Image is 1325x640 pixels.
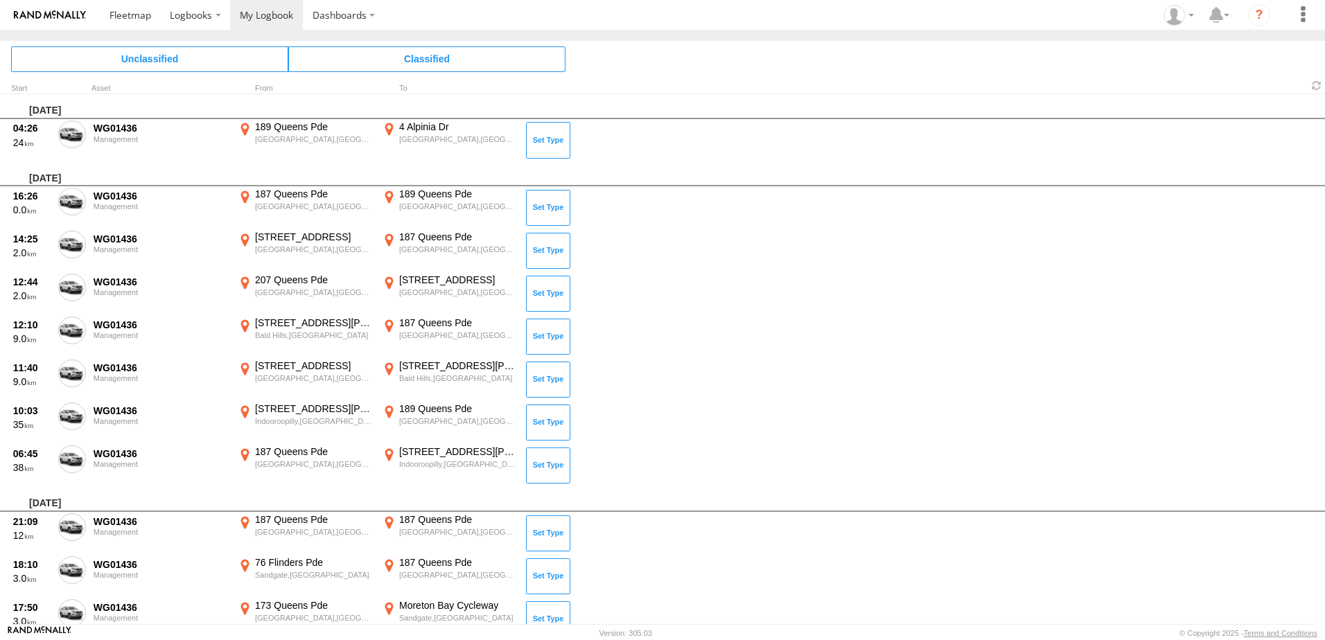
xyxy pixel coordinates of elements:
div: 187 Queens Pde [399,513,516,526]
button: Click to Set [526,190,570,226]
div: [GEOGRAPHIC_DATA],[GEOGRAPHIC_DATA] [255,613,372,623]
div: 3.0 [13,615,51,628]
label: Click to View Event Location [236,556,374,596]
label: Click to View Event Location [380,359,518,400]
div: [STREET_ADDRESS][PERSON_NAME] [399,359,516,372]
label: Click to View Event Location [380,188,518,228]
label: Click to View Event Location [236,445,374,486]
div: [GEOGRAPHIC_DATA],[GEOGRAPHIC_DATA] [399,527,516,537]
label: Click to View Event Location [380,274,518,314]
div: 14:25 [13,233,51,245]
div: Management [94,528,228,536]
button: Click to Set [526,558,570,594]
div: Indooroopilly,[GEOGRAPHIC_DATA] [399,459,516,469]
div: [GEOGRAPHIC_DATA],[GEOGRAPHIC_DATA] [255,527,372,537]
div: [STREET_ADDRESS] [255,231,372,243]
div: To [380,85,518,92]
div: 06:45 [13,447,51,460]
button: Click to Set [526,276,570,312]
div: 207 Queens Pde [255,274,372,286]
div: Asset [91,85,230,92]
div: [GEOGRAPHIC_DATA],[GEOGRAPHIC_DATA] [399,245,516,254]
button: Click to Set [526,122,570,158]
div: Management [94,374,228,382]
div: [GEOGRAPHIC_DATA],[GEOGRAPHIC_DATA] [255,202,372,211]
div: Management [94,245,228,254]
div: [GEOGRAPHIC_DATA],[GEOGRAPHIC_DATA] [255,287,372,297]
div: WG01436 [94,515,228,528]
div: 187 Queens Pde [255,188,372,200]
div: Management [94,135,228,143]
div: Management [94,331,228,339]
label: Click to View Event Location [380,513,518,553]
div: Management [94,417,228,425]
div: From [236,85,374,92]
div: 12:10 [13,319,51,331]
div: Vaughan Aujard [1159,5,1199,26]
div: Management [94,614,228,622]
div: 9.0 [13,375,51,388]
div: [GEOGRAPHIC_DATA],[GEOGRAPHIC_DATA] [399,330,516,340]
div: 187 Queens Pde [255,445,372,458]
a: Terms and Conditions [1244,629,1317,637]
div: [STREET_ADDRESS][PERSON_NAME] [399,445,516,458]
div: 16:26 [13,190,51,202]
label: Click to View Event Location [380,556,518,596]
label: Click to View Event Location [380,445,518,486]
div: Bald Hills,[GEOGRAPHIC_DATA] [255,330,372,340]
div: 12:44 [13,276,51,288]
div: Bald Hills,[GEOGRAPHIC_DATA] [399,373,516,383]
div: [GEOGRAPHIC_DATA],[GEOGRAPHIC_DATA] [399,134,516,144]
i: ? [1248,4,1270,26]
div: 189 Queens Pde [255,121,372,133]
div: 2.0 [13,290,51,302]
span: Click to view Classified Trips [288,46,565,71]
div: WG01436 [94,233,228,245]
div: [STREET_ADDRESS] [399,274,516,286]
div: WG01436 [94,122,228,134]
div: 2.0 [13,247,51,259]
label: Click to View Event Location [380,317,518,357]
label: Click to View Event Location [380,402,518,443]
div: Management [94,571,228,579]
label: Click to View Event Location [236,274,374,314]
label: Click to View Event Location [380,231,518,271]
button: Click to Set [526,233,570,269]
button: Click to Set [526,362,570,398]
div: WG01436 [94,558,228,571]
div: Sandgate,[GEOGRAPHIC_DATA] [399,613,516,623]
div: 189 Queens Pde [399,402,516,415]
div: [GEOGRAPHIC_DATA],[GEOGRAPHIC_DATA] [399,416,516,426]
div: [STREET_ADDRESS] [255,359,372,372]
div: WG01436 [94,447,228,460]
button: Click to Set [526,447,570,483]
div: Management [94,202,228,211]
div: 187 Queens Pde [399,556,516,569]
div: 4 Alpinia Dr [399,121,516,133]
div: WG01436 [94,405,228,417]
div: © Copyright 2025 - [1179,629,1317,637]
label: Click to View Event Location [236,513,374,553]
div: 187 Queens Pde [399,231,516,243]
label: Click to View Event Location [380,121,518,161]
div: [GEOGRAPHIC_DATA],[GEOGRAPHIC_DATA] [255,245,372,254]
div: Indooroopilly,[GEOGRAPHIC_DATA] [255,416,372,426]
div: Click to Sort [11,85,53,92]
label: Click to View Event Location [380,599,518,639]
div: 189 Queens Pde [399,188,516,200]
div: 21:09 [13,515,51,528]
span: Click to view Unclassified Trips [11,46,288,71]
div: 04:26 [13,122,51,134]
div: Management [94,460,228,468]
div: [GEOGRAPHIC_DATA],[GEOGRAPHIC_DATA] [255,134,372,144]
div: WG01436 [94,319,228,331]
button: Click to Set [526,601,570,637]
div: 9.0 [13,332,51,345]
button: Click to Set [526,515,570,551]
div: 38 [13,461,51,474]
div: WG01436 [94,362,228,374]
div: Sandgate,[GEOGRAPHIC_DATA] [255,570,372,580]
label: Click to View Event Location [236,231,374,271]
div: 17:50 [13,601,51,614]
span: Refresh [1308,79,1325,92]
